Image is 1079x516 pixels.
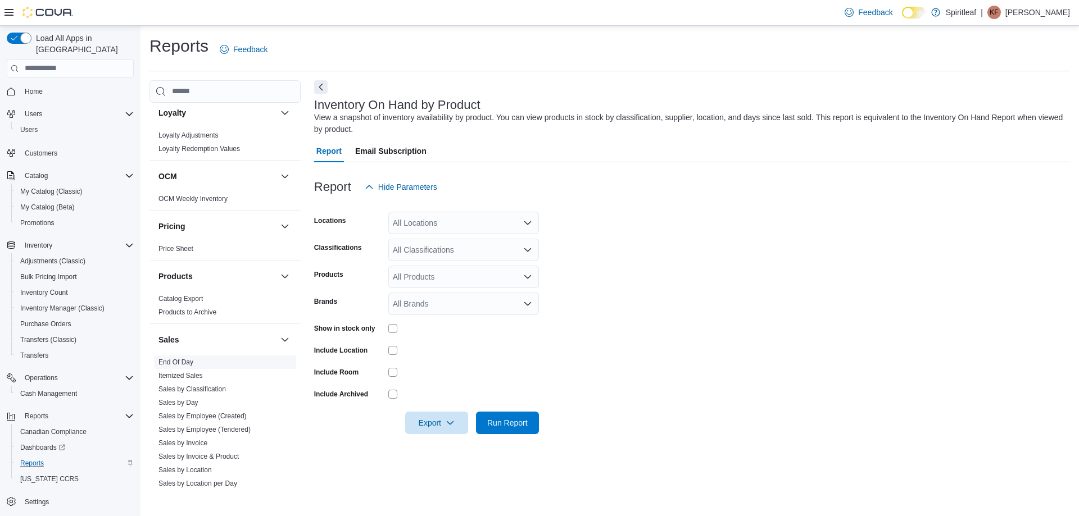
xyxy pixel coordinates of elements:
[31,33,134,55] span: Load All Apps in [GEOGRAPHIC_DATA]
[11,316,138,332] button: Purchase Orders
[158,358,193,366] a: End Of Day
[1005,6,1070,19] p: [PERSON_NAME]
[20,203,75,212] span: My Catalog (Beta)
[405,412,468,434] button: Export
[902,7,926,19] input: Dark Mode
[158,439,207,447] a: Sales by Invoice
[20,335,76,344] span: Transfers (Classic)
[158,295,203,303] a: Catalog Export
[278,170,292,183] button: OCM
[158,453,239,460] a: Sales by Invoice & Product
[158,144,240,153] span: Loyalty Redemption Values
[158,372,203,380] a: Itemized Sales
[2,144,138,161] button: Customers
[158,466,212,474] a: Sales by Location
[158,334,179,345] h3: Sales
[158,131,219,139] a: Loyalty Adjustments
[20,319,71,328] span: Purchase Orders
[16,200,79,214] a: My Catalog (Beta)
[16,216,59,230] a: Promotions
[20,145,134,159] span: Customers
[158,145,240,153] a: Loyalty Redemption Values
[20,427,87,436] span: Canadian Compliance
[11,348,138,363] button: Transfers
[158,171,177,182] h3: OCM
[16,472,134,486] span: Washington CCRS
[22,7,73,18] img: Cova
[149,35,208,57] h1: Reports
[25,241,52,250] span: Inventory
[158,399,198,407] a: Sales by Day
[20,85,47,98] a: Home
[314,270,343,279] label: Products
[11,300,138,316] button: Inventory Manager (Classic)
[158,371,203,380] span: Itemized Sales
[25,497,49,506] span: Settings
[16,286,72,299] a: Inventory Count
[20,409,53,423] button: Reports
[158,244,193,253] span: Price Sheet
[2,83,138,99] button: Home
[16,317,134,331] span: Purchase Orders
[158,171,276,182] button: OCM
[20,169,134,182] span: Catalog
[11,253,138,269] button: Adjustments (Classic)
[158,271,193,282] h3: Products
[25,373,58,382] span: Operations
[11,199,138,215] button: My Catalog (Beta)
[20,107,134,121] span: Users
[158,334,276,345] button: Sales
[20,107,47,121] button: Users
[16,425,134,439] span: Canadian Compliance
[11,122,138,138] button: Users
[25,171,48,180] span: Catalog
[20,443,65,452] span: Dashboards
[16,317,76,331] a: Purchase Orders
[20,474,79,483] span: [US_STATE] CCRS
[16,441,134,454] span: Dashboards
[16,456,134,470] span: Reports
[158,385,226,393] a: Sales by Classification
[20,495,53,509] a: Settings
[25,149,57,158] span: Customers
[16,270,134,284] span: Bulk Pricing Import
[11,455,138,471] button: Reports
[2,370,138,386] button: Operations
[158,426,251,433] a: Sales by Employee (Tendered)
[2,238,138,253] button: Inventory
[2,168,138,184] button: Catalog
[149,192,301,210] div: OCM
[314,180,351,194] h3: Report
[16,349,53,362] a: Transfers
[314,112,1064,135] div: View a snapshot of inventory availability by product. You can view products in stock by classific...
[20,351,48,360] span: Transfers
[20,169,52,182] button: Catalog
[487,417,528,428] span: Run Report
[16,123,42,136] a: Users
[158,465,212,474] span: Sales by Location
[314,346,368,355] label: Include Location
[158,439,207,447] span: Sales by Invoice
[20,288,68,297] span: Inventory Count
[158,412,247,421] span: Sales by Employee (Created)
[16,441,70,454] a: Dashboards
[158,479,237,488] span: Sales by Location per Day
[149,292,301,323] div: Products
[314,98,480,112] h3: Inventory On Hand by Product
[314,368,359,377] label: Include Room
[20,389,77,398] span: Cash Management
[25,109,42,118] span: Users
[11,440,138,455] a: Dashboards
[20,304,105,313] span: Inventory Manager (Classic)
[840,1,897,24] a: Feedback
[20,239,57,252] button: Inventory
[158,425,251,434] span: Sales by Employee (Tendered)
[523,299,532,308] button: Open list of options
[16,216,134,230] span: Promotions
[158,358,193,367] span: End Of Day
[314,80,328,94] button: Next
[278,333,292,346] button: Sales
[20,409,134,423] span: Reports
[158,308,216,317] span: Products to Archive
